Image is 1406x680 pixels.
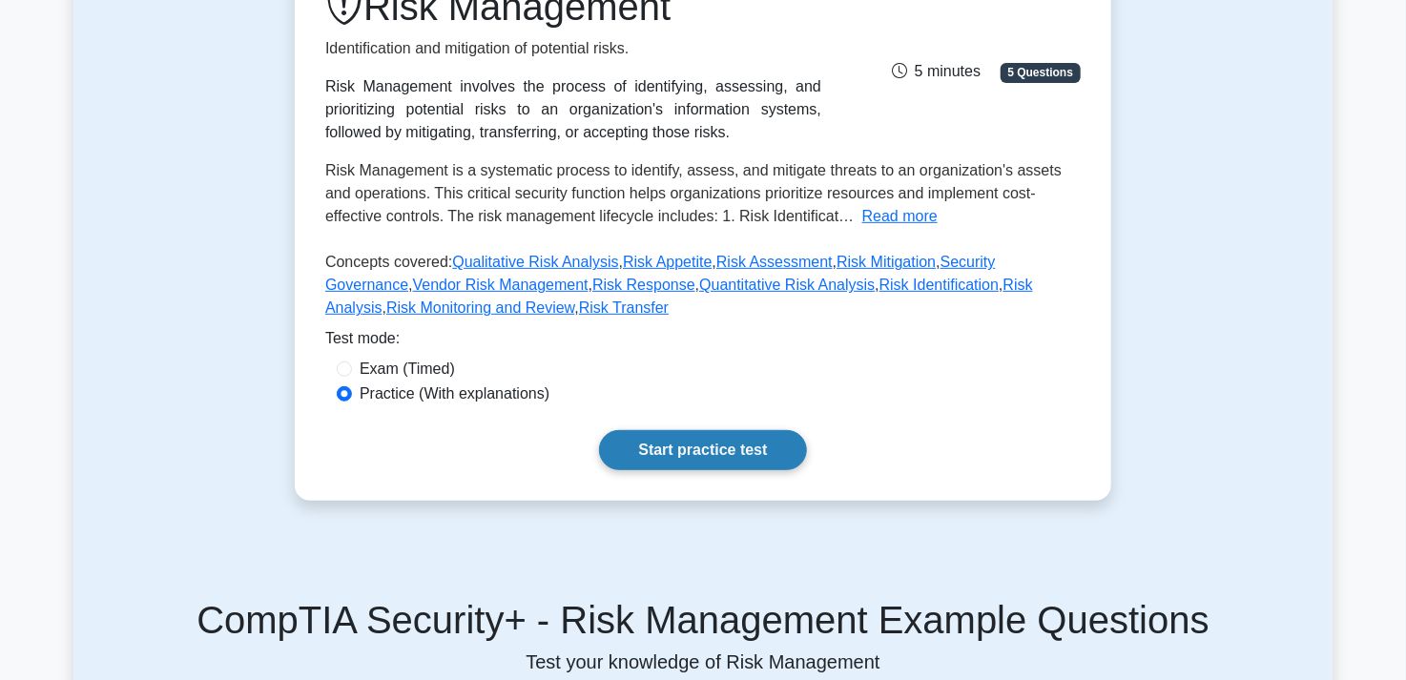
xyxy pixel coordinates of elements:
div: Test mode: [325,327,1081,358]
p: Concepts covered: , , , , , , , , , , , [325,251,1081,327]
a: Qualitative Risk Analysis [452,254,618,270]
span: 5 Questions [1001,63,1081,82]
a: Risk Monitoring and Review [386,299,574,316]
a: Risk Analysis [325,277,1033,316]
a: Risk Identification [879,277,999,293]
a: Risk Transfer [579,299,669,316]
a: Risk Response [592,277,695,293]
a: Risk Mitigation [837,254,936,270]
a: Risk Assessment [716,254,833,270]
label: Exam (Timed) [360,358,455,381]
p: Test your knowledge of Risk Management [96,650,1310,673]
a: Vendor Risk Management [413,277,589,293]
label: Practice (With explanations) [360,382,549,405]
a: Start practice test [599,430,806,470]
p: Identification and mitigation of potential risks. [325,37,821,60]
h5: CompTIA Security+ - Risk Management Example Questions [96,597,1310,643]
div: Risk Management involves the process of identifying, assessing, and prioritizing potential risks ... [325,75,821,144]
span: 5 minutes [892,63,981,79]
a: Quantitative Risk Analysis [699,277,875,293]
span: Risk Management is a systematic process to identify, assess, and mitigate threats to an organizat... [325,162,1062,224]
a: Risk Appetite [623,254,712,270]
button: Read more [862,205,938,228]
